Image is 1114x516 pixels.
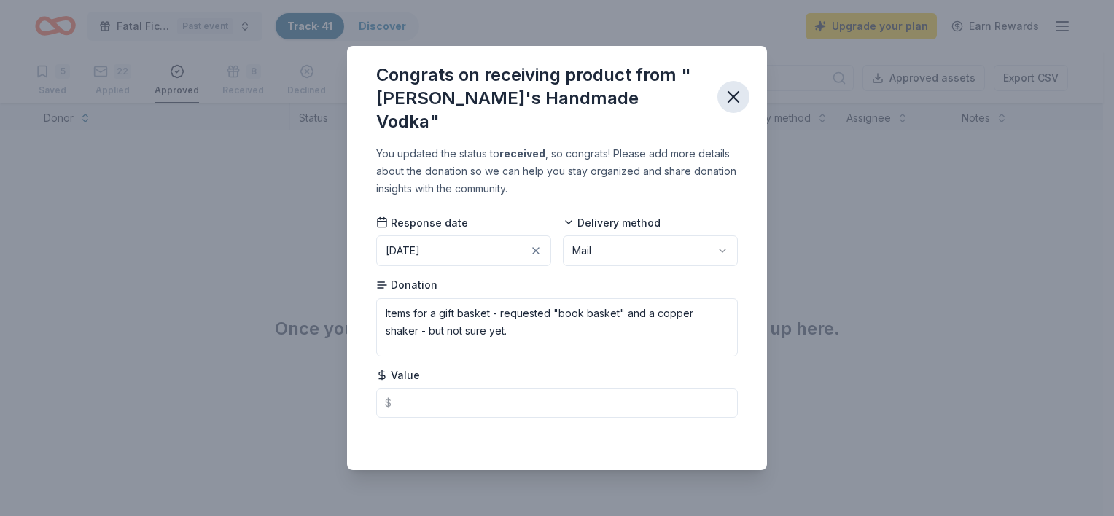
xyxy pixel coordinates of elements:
[376,235,551,266] button: [DATE]
[376,368,420,383] span: Value
[376,216,468,230] span: Response date
[376,145,738,198] div: You updated the status to , so congrats! Please add more details about the donation so we can hel...
[499,147,545,160] b: received
[376,298,738,356] textarea: Items for a gift basket - requested "book basket" and a copper shaker - but not sure yet.
[376,63,706,133] div: Congrats on receiving product from "[PERSON_NAME]'s Handmade Vodka"
[563,216,661,230] span: Delivery method
[376,278,437,292] span: Donation
[386,242,420,259] div: [DATE]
